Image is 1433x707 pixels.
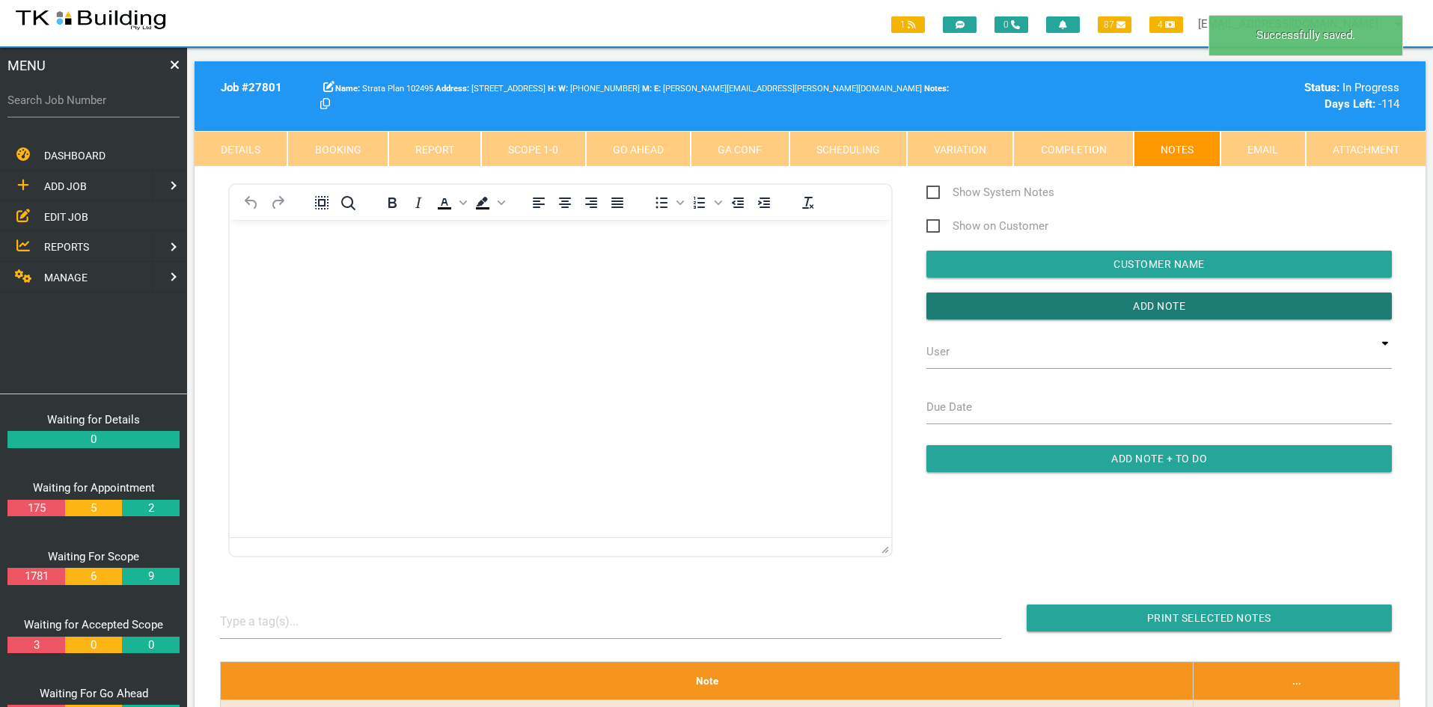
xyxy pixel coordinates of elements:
b: Status: [1304,81,1339,94]
th: ... [1194,661,1400,700]
span: 0 [994,16,1028,33]
a: Details [195,131,287,167]
b: Days Left: [1324,97,1375,111]
button: Find and replace [335,192,361,213]
a: GA Conf [691,131,789,167]
button: Justify [605,192,630,213]
a: Waiting for Details [47,413,140,426]
div: Text color Black [432,192,469,213]
button: Bold [379,192,405,213]
button: Select all [309,192,334,213]
span: EDIT JOB [44,210,88,222]
iframe: Rich Text Area [230,220,891,537]
span: [PHONE_NUMBER] [558,84,640,94]
b: E: [654,84,661,94]
span: MENU [7,55,46,76]
span: 4 [1149,16,1183,33]
div: Bullet list [649,192,686,213]
span: Show System Notes [926,183,1054,202]
button: Italic [406,192,431,213]
input: Type a tag(s)... [220,605,332,638]
th: Note [220,661,1194,700]
a: Variation [907,131,1013,167]
span: REPORTS [44,241,89,253]
a: Waiting for Appointment [33,481,155,495]
a: Go Ahead [586,131,691,167]
label: Search Job Number [7,92,180,109]
a: 6 [65,568,122,585]
a: Report [388,131,481,167]
b: Notes: [924,84,949,94]
b: Name: [335,84,360,94]
button: Increase indent [751,192,777,213]
span: Show on Customer [926,217,1048,236]
span: 87 [1098,16,1131,33]
a: Waiting For Scope [48,550,139,563]
a: 1781 [7,568,64,585]
a: 175 [7,500,64,517]
input: Print Selected Notes [1027,605,1392,631]
button: Align left [526,192,551,213]
div: Press the Up and Down arrow keys to resize the editor. [882,540,889,554]
div: Background color Black [470,192,507,213]
input: Customer Name [926,251,1392,278]
span: 1 [891,16,925,33]
span: Strata Plan 102495 [335,84,433,94]
a: Scope 1-0 [481,131,585,167]
button: Decrease indent [725,192,751,213]
span: [PERSON_NAME][EMAIL_ADDRESS][PERSON_NAME][DOMAIN_NAME] [654,84,922,94]
b: W: [558,84,568,94]
span: [STREET_ADDRESS] [436,84,546,94]
div: In Progress -114 [1117,79,1399,113]
div: Numbered list [687,192,724,213]
button: Redo [265,192,290,213]
b: Job # 27801 [221,81,282,94]
a: 9 [122,568,179,585]
button: Clear formatting [795,192,821,213]
span: MANAGE [44,272,88,284]
a: 0 [122,637,179,654]
label: Due Date [926,399,972,416]
img: s3file [15,7,167,31]
button: Align center [552,192,578,213]
a: Scheduling [789,131,907,167]
a: Email [1220,131,1305,167]
a: Attachment [1306,131,1426,167]
button: Align right [578,192,604,213]
b: M: [642,84,652,94]
a: Click here copy customer information. [320,97,330,111]
input: Add Note + To Do [926,445,1392,472]
a: 2 [122,500,179,517]
span: ADD JOB [44,180,87,192]
b: Address: [436,84,469,94]
a: 0 [7,431,180,448]
input: Add Note [926,293,1392,319]
a: Waiting For Go Ahead [40,687,148,700]
a: Waiting for Accepted Scope [24,618,163,631]
a: Notes [1134,131,1220,167]
a: 3 [7,637,64,654]
a: Completion [1013,131,1133,167]
button: Undo [239,192,264,213]
b: H: [548,84,556,94]
span: DASHBOARD [44,150,106,162]
a: 5 [65,500,122,517]
div: Successfully saved. [1209,15,1403,56]
a: Booking [287,131,388,167]
a: 0 [65,637,122,654]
